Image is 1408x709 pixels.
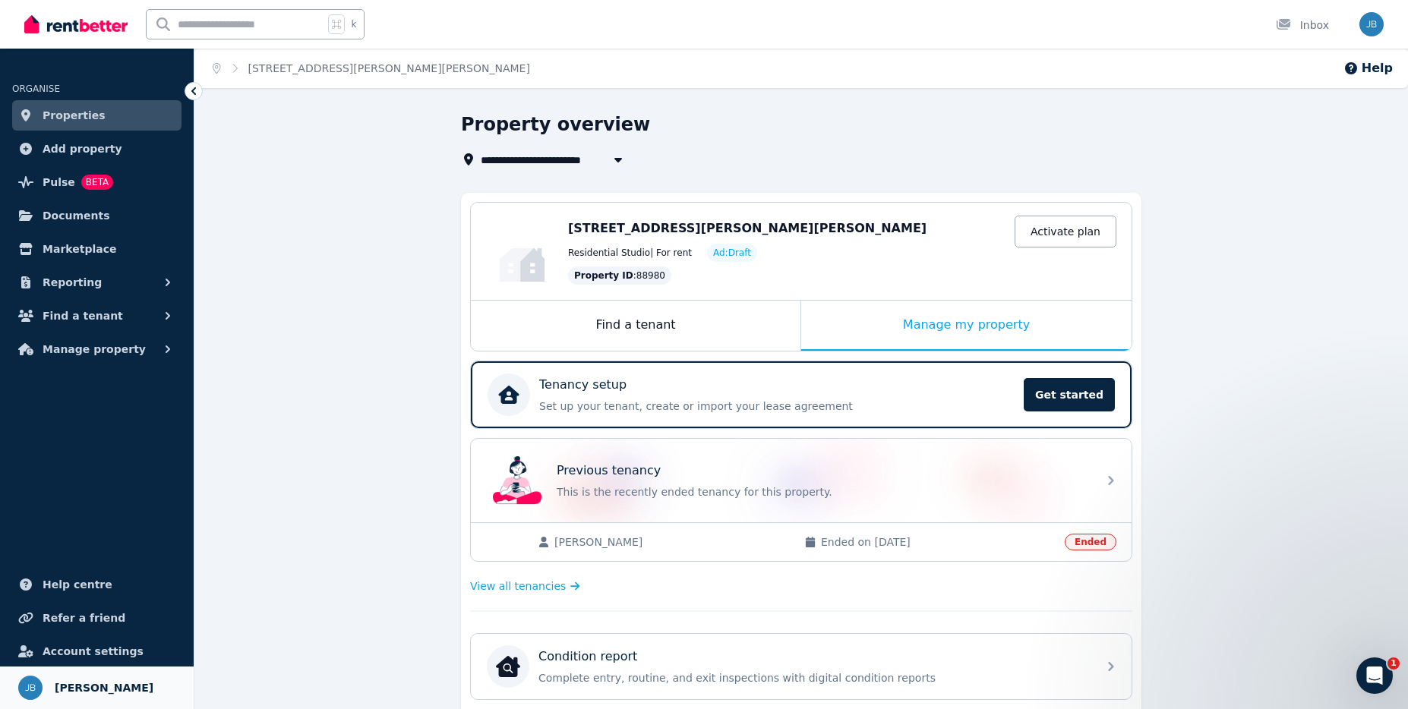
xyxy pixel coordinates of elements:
[1276,17,1329,33] div: Inbox
[351,18,356,30] span: k
[12,569,182,600] a: Help centre
[43,642,144,660] span: Account settings
[496,654,520,679] img: Condition report
[471,439,1132,522] a: Previous tenancyPrevious tenancyThis is the recently ended tenancy for this property.
[12,234,182,264] a: Marketplace
[1359,12,1384,36] img: Jessica Fantuzzi
[12,603,182,633] a: Refer a friend
[470,578,580,594] a: View all tenancies
[821,534,1056,550] span: Ended on [DATE]
[538,648,637,666] p: Condition report
[43,206,110,225] span: Documents
[43,340,146,358] span: Manage property
[557,484,1088,499] p: This is the recently ended tenancy for this property.
[471,301,800,351] div: Find a tenant
[1065,534,1116,550] span: Ended
[12,200,182,231] a: Documents
[43,273,102,291] span: Reporting
[493,456,541,505] img: Previous tenancy
[1387,657,1400,670] span: 1
[12,334,182,364] button: Manage property
[471,634,1132,699] a: Condition reportCondition reportComplete entry, routine, and exit inspections with digital condit...
[568,247,692,259] span: Residential Studio | For rent
[248,62,530,74] a: [STREET_ADDRESS][PERSON_NAME][PERSON_NAME]
[557,462,661,480] p: Previous tenancy
[1015,216,1116,247] a: Activate plan
[568,221,927,235] span: [STREET_ADDRESS][PERSON_NAME][PERSON_NAME]
[538,670,1088,685] p: Complete entry, routine, and exit inspections with digital condition reports
[1024,378,1115,411] span: Get started
[43,575,112,594] span: Help centre
[12,167,182,197] a: PulseBETA
[12,84,60,94] span: ORGANISE
[471,361,1132,428] a: Tenancy setupSet up your tenant, create or import your lease agreementGet started
[1356,657,1393,694] iframe: Intercom live chat
[539,399,1015,414] p: Set up your tenant, create or import your lease agreement
[43,307,123,325] span: Find a tenant
[43,173,75,191] span: Pulse
[539,376,627,394] p: Tenancy setup
[43,240,116,258] span: Marketplace
[12,636,182,666] a: Account settings
[12,301,182,331] button: Find a tenant
[194,49,548,88] nav: Breadcrumb
[43,140,122,158] span: Add property
[12,100,182,131] a: Properties
[43,106,106,124] span: Properties
[12,267,182,298] button: Reporting
[55,679,153,697] span: [PERSON_NAME]
[12,134,182,164] a: Add property
[713,247,751,259] span: Ad: Draft
[24,13,128,36] img: RentBetter
[470,578,566,594] span: View all tenancies
[81,175,113,190] span: BETA
[43,609,125,627] span: Refer a friend
[574,269,633,282] span: Property ID
[461,112,650,137] h1: Property overview
[554,534,789,550] span: [PERSON_NAME]
[18,676,43,700] img: Jessica Fantuzzi
[568,266,671,285] div: : 88980
[1343,59,1393,77] button: Help
[801,301,1132,351] div: Manage my property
